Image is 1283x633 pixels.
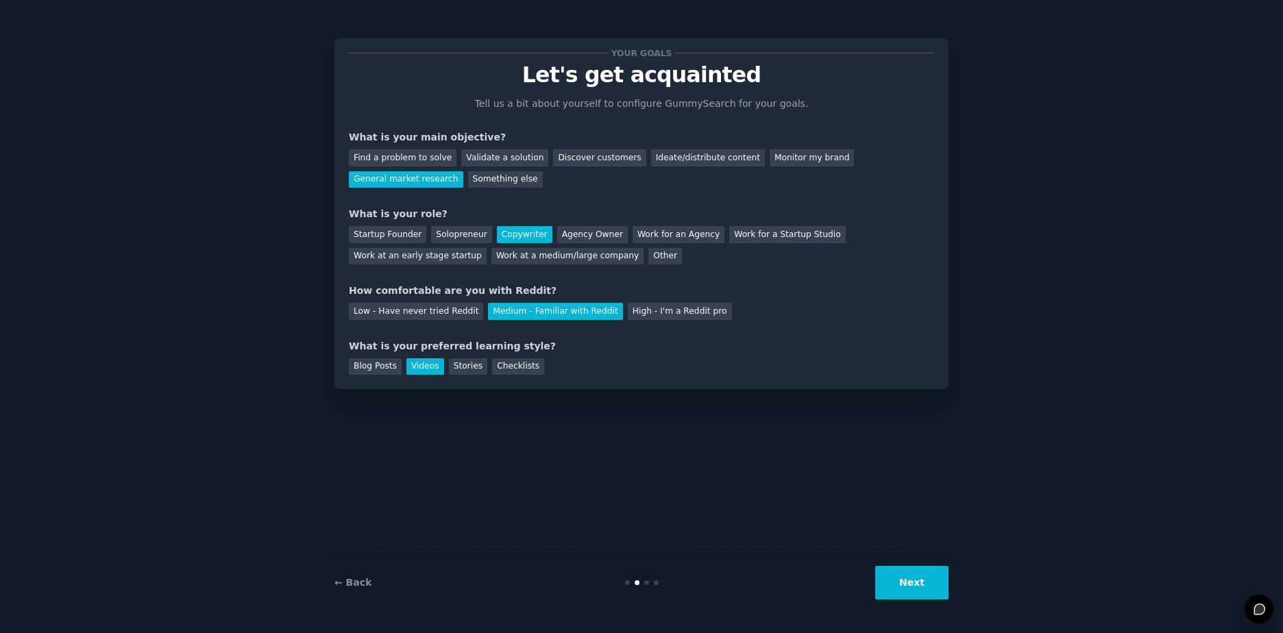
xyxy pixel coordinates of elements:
div: Monitor my brand [770,149,854,166]
div: Low - Have never tried Reddit [349,303,483,320]
div: Copywriter [497,226,552,243]
div: What is your preferred learning style? [349,339,934,353]
div: What is your main objective? [349,130,934,145]
div: Startup Founder [349,226,426,243]
div: Videos [406,358,444,375]
div: Validate a solution [461,149,548,166]
div: Solopreneur [431,226,491,243]
p: Let's get acquainted [349,63,934,87]
div: Medium - Familiar with Reddit [488,303,622,320]
div: Work at an early stage startup [349,248,487,265]
button: Next [875,566,949,599]
div: Stories [449,358,487,375]
div: Discover customers [553,149,646,166]
div: How comfortable are you with Reddit? [349,284,934,298]
div: Checklists [492,358,544,375]
div: Ideate/distribute content [651,149,765,166]
div: Work for a Startup Studio [729,226,845,243]
div: General market research [349,171,463,188]
div: Find a problem to solve [349,149,456,166]
div: Other [648,248,682,265]
div: Blog Posts [349,358,402,375]
div: Work for an Agency [633,226,724,243]
div: Work at a medium/large company [491,248,644,265]
p: Tell us a bit about yourself to configure GummySearch for your goals. [469,97,814,111]
div: High - I'm a Reddit pro [628,303,732,320]
div: What is your role? [349,207,934,221]
span: Your goals [609,46,674,60]
div: Something else [468,171,543,188]
div: Agency Owner [557,226,628,243]
a: ← Back [334,577,371,588]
